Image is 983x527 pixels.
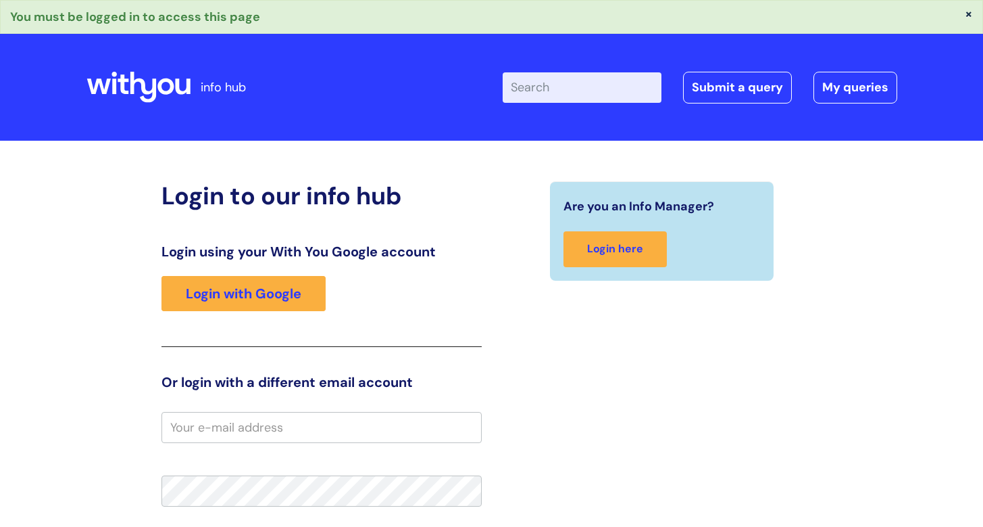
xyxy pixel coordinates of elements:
h2: Login to our info hub [161,181,482,210]
h3: Login using your With You Google account [161,244,482,260]
input: Search [503,72,661,102]
h3: Or login with a different email account [161,374,482,390]
a: Login here [563,231,667,267]
input: Your e-mail address [161,412,482,443]
a: My queries [813,72,897,103]
span: Are you an Info Manager? [563,196,714,217]
a: Submit a query [683,72,792,103]
p: info hub [201,76,246,98]
a: Login with Google [161,276,326,311]
button: × [965,7,973,20]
